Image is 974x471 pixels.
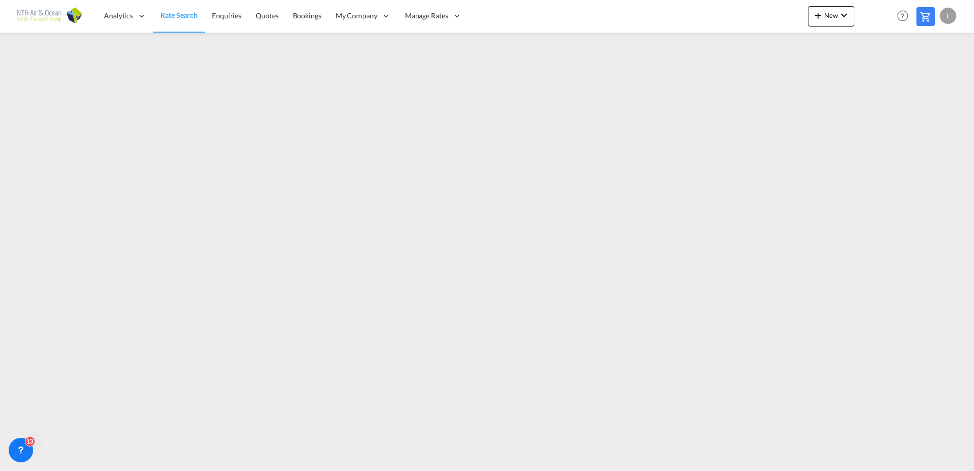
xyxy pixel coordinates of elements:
md-icon: icon-plus 400-fg [812,9,824,21]
div: L [940,8,956,24]
span: My Company [336,11,377,21]
span: Quotes [256,11,278,20]
md-icon: icon-chevron-down [838,9,850,21]
span: Enquiries [212,11,241,20]
img: b56e2f00b01711ecb5ec2b6763d4c6fb.png [15,5,84,28]
span: Help [894,7,911,24]
span: Analytics [104,11,133,21]
span: New [812,11,850,19]
span: Manage Rates [405,11,448,21]
span: Bookings [293,11,321,20]
span: Rate Search [160,11,198,19]
button: icon-plus 400-fgNewicon-chevron-down [808,6,854,27]
div: Help [894,7,916,25]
